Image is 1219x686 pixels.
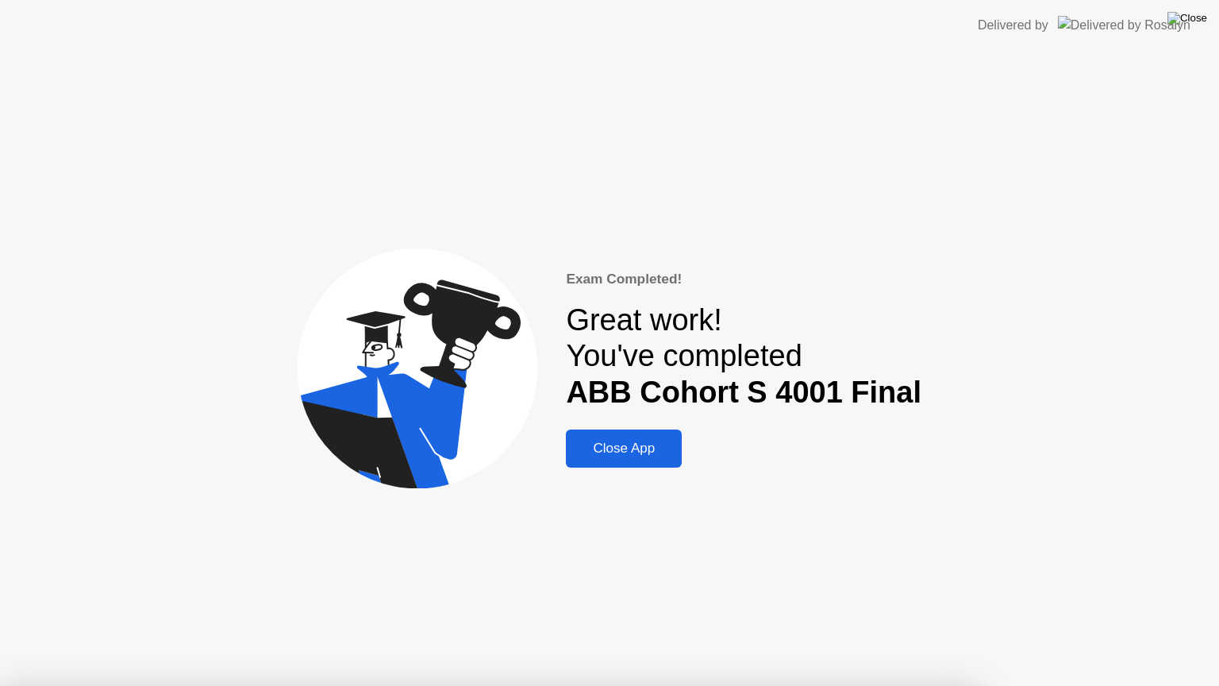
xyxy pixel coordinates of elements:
[566,376,921,409] b: ABB Cohort S 4001 Final
[1167,12,1207,25] img: Close
[571,441,677,457] div: Close App
[978,16,1048,35] div: Delivered by
[566,269,921,290] div: Exam Completed!
[1058,16,1190,34] img: Delivered by Rosalyn
[566,303,921,411] div: Great work! You've completed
